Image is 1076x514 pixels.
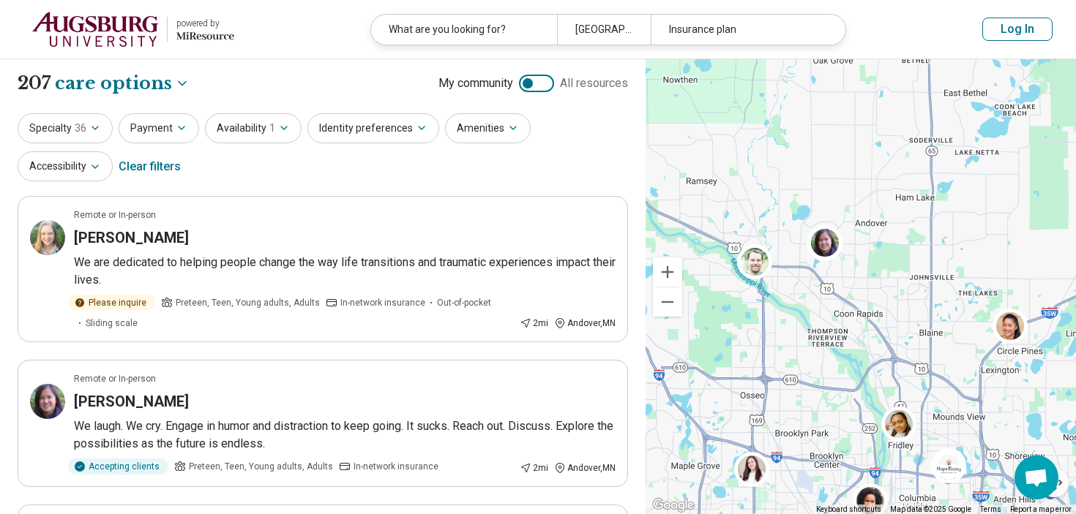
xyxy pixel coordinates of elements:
[653,287,682,317] button: Zoom out
[75,121,86,136] span: 36
[119,113,199,143] button: Payment
[890,505,971,513] span: Map data ©2025 Google
[354,460,438,473] span: In-network insurance
[55,71,172,96] span: care options
[68,458,168,475] div: Accepting clients
[560,75,628,92] span: All resources
[68,295,155,311] div: Please inquire
[520,317,548,330] div: 2 mi
[74,208,156,222] p: Remote or In-person
[1015,456,1058,499] div: Open chat
[74,417,616,453] p: We laugh. We cry. Engage in humor and distraction to keep going. It sucks. Reach out. Discuss. Ex...
[189,460,333,473] span: Preteen, Teen, Young adults, Adults
[86,317,138,330] span: Sliding scale
[176,17,234,30] div: powered by
[980,505,1001,513] a: Terms (opens in new tab)
[23,12,234,47] a: Augsburg Universitypowered by
[74,254,616,289] p: We are dedicated to helping people change the way life transitions and traumatic experiences impa...
[1010,505,1072,513] a: Report a map error
[18,113,113,143] button: Specialty36
[437,296,491,309] span: Out-of-pocket
[520,461,548,475] div: 2 mi
[557,15,650,45] div: [GEOGRAPHIC_DATA], [GEOGRAPHIC_DATA]
[653,257,682,287] button: Zoom in
[445,113,531,143] button: Amenities
[651,15,837,45] div: Insurance plan
[176,296,320,309] span: Preteen, Teen, Young adults, Adults
[205,113,302,143] button: Availability1
[340,296,425,309] span: In-network insurance
[554,317,616,330] div: Andover , MN
[438,75,513,92] span: My community
[307,113,439,143] button: Identity preferences
[269,121,275,136] span: 1
[74,372,156,385] p: Remote or In-person
[32,12,158,47] img: Augsburg University
[554,461,616,475] div: Andover , MN
[55,71,190,96] button: Care options
[74,391,189,412] h3: [PERSON_NAME]
[18,151,113,181] button: Accessibility
[371,15,557,45] div: What are you looking for?
[982,18,1053,41] button: Log In
[119,149,181,184] div: Clear filters
[74,227,189,248] h3: [PERSON_NAME]
[18,71,190,96] h1: 207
